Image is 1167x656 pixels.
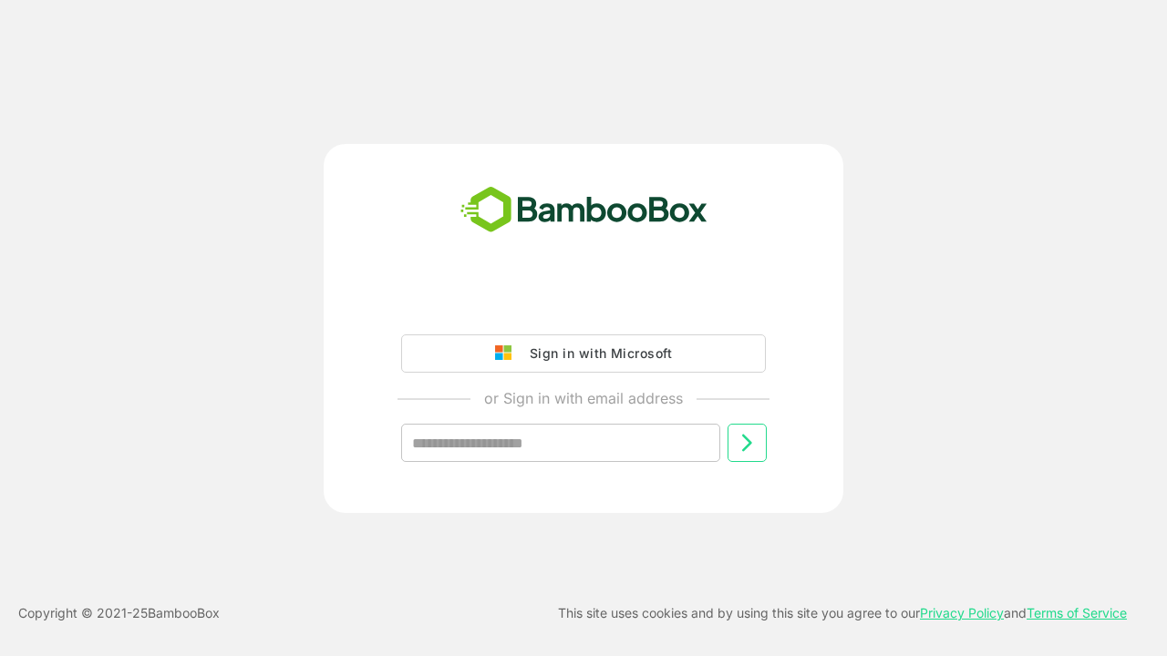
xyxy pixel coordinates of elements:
button: Sign in with Microsoft [401,334,766,373]
p: Copyright © 2021- 25 BambooBox [18,602,220,624]
p: This site uses cookies and by using this site you agree to our and [558,602,1127,624]
p: or Sign in with email address [484,387,683,409]
div: Sign in with Microsoft [521,342,672,365]
img: google [495,345,521,362]
a: Terms of Service [1027,605,1127,620]
img: bamboobox [450,180,718,241]
a: Privacy Policy [920,605,1004,620]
